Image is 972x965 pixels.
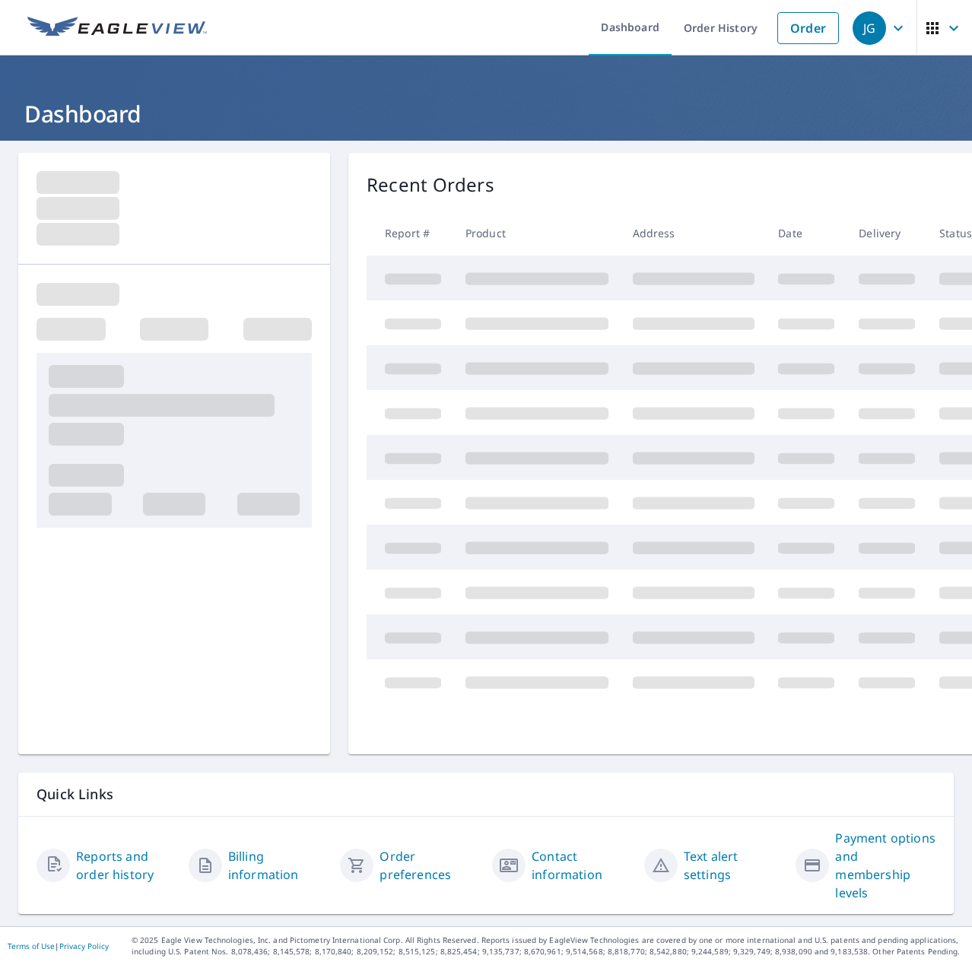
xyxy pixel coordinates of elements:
a: Billing information [228,847,329,884]
th: Report # [367,211,453,256]
div: JG [853,11,886,45]
th: Date [766,211,847,256]
th: Address [621,211,767,256]
h1: Dashboard [18,98,954,129]
img: EV Logo [27,17,207,40]
a: Contact information [532,847,632,884]
a: Reports and order history [76,847,176,884]
a: Order preferences [380,847,480,884]
th: Product [453,211,621,256]
a: Privacy Policy [59,941,109,951]
a: Terms of Use [8,941,55,951]
p: © 2025 Eagle View Technologies, Inc. and Pictometry International Corp. All Rights Reserved. Repo... [132,935,964,957]
p: | [8,941,109,951]
a: Order [777,12,839,44]
p: Recent Orders [367,171,494,198]
a: Text alert settings [684,847,784,884]
a: Payment options and membership levels [835,829,935,902]
p: Quick Links [37,785,935,804]
th: Delivery [847,211,927,256]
